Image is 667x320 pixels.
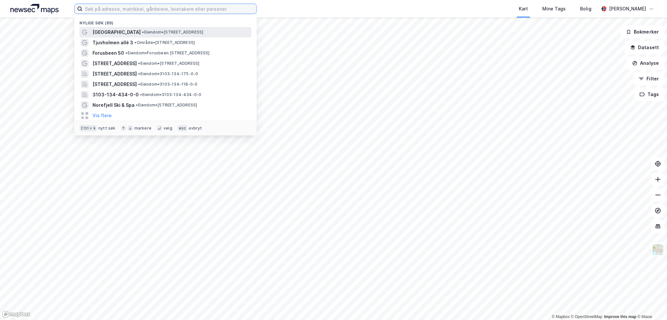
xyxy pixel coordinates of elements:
[552,314,570,319] a: Mapbox
[136,103,197,108] span: Eiendom • [STREET_ADDRESS]
[2,311,31,318] a: Mapbox homepage
[634,289,667,320] iframe: Chat Widget
[138,82,140,87] span: •
[633,72,664,85] button: Filter
[142,30,144,35] span: •
[92,49,124,57] span: Forusbeen 50
[136,103,138,107] span: •
[138,61,140,66] span: •
[135,40,136,45] span: •
[634,289,667,320] div: Kontrollprogram for chat
[580,5,591,13] div: Bolig
[519,5,528,13] div: Kart
[620,25,664,38] button: Bokmerker
[135,40,195,45] span: Område • [STREET_ADDRESS]
[627,57,664,70] button: Analyse
[604,314,636,319] a: Improve this map
[98,126,116,131] div: nytt søk
[138,82,197,87] span: Eiendom • 3103-134-118-0-0
[571,314,603,319] a: OpenStreetMap
[138,61,199,66] span: Eiendom • [STREET_ADDRESS]
[82,4,256,14] input: Søk på adresse, matrikkel, gårdeiere, leietakere eller personer
[625,41,664,54] button: Datasett
[79,125,97,132] div: Ctrl + k
[142,30,203,35] span: Eiendom • [STREET_ADDRESS]
[140,92,142,97] span: •
[652,243,664,256] img: Z
[140,92,201,97] span: Eiendom • 3103-134-434-0-0
[163,126,172,131] div: velg
[125,50,127,55] span: •
[138,71,140,76] span: •
[609,5,646,13] div: [PERSON_NAME]
[135,126,151,131] div: markere
[634,88,664,101] button: Tags
[177,125,188,132] div: esc
[138,71,198,77] span: Eiendom • 3103-134-175-0-0
[92,80,137,88] span: [STREET_ADDRESS]
[92,112,112,119] button: Vis flere
[92,101,135,109] span: Norefjell Ski & Spa
[125,50,209,56] span: Eiendom • Forusbeen [STREET_ADDRESS]
[189,126,202,131] div: avbryt
[74,15,257,27] div: Nylige søk (89)
[92,39,133,47] span: Tjuvholmen allé 3
[10,4,59,14] img: logo.a4113a55bc3d86da70a041830d287a7e.svg
[92,91,139,99] span: 3103-134-434-0-0
[92,28,141,36] span: [GEOGRAPHIC_DATA]
[92,70,137,78] span: [STREET_ADDRESS]
[542,5,566,13] div: Mine Tags
[92,60,137,67] span: [STREET_ADDRESS]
